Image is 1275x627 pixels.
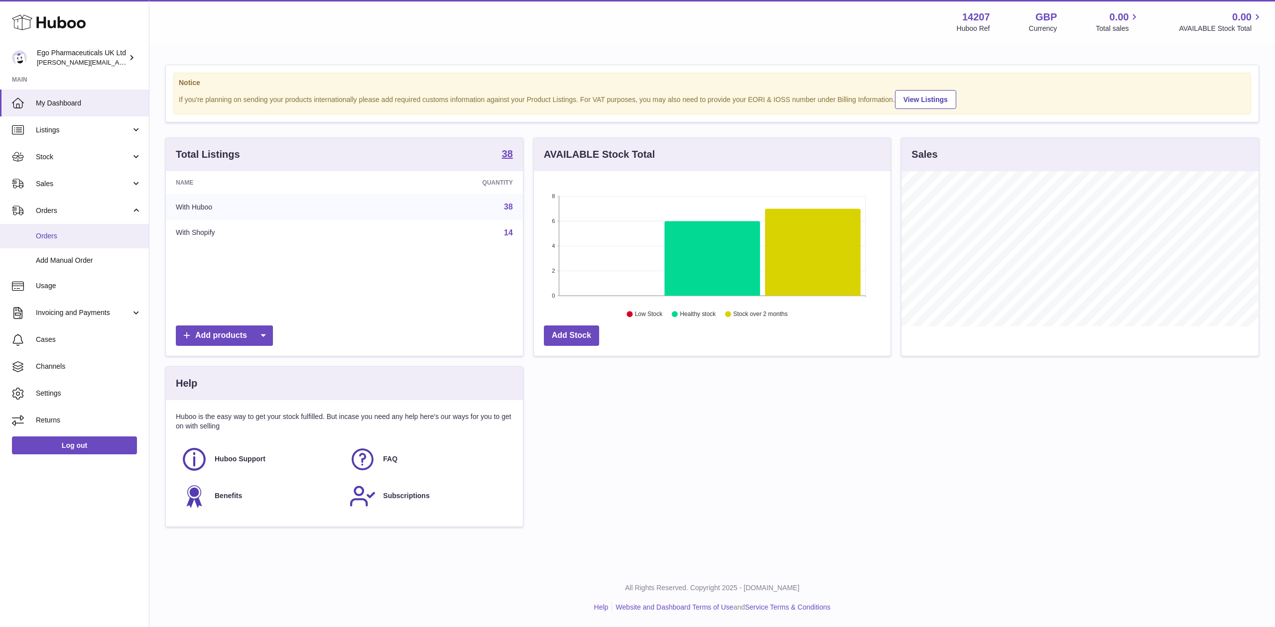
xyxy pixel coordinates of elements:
[176,325,273,346] a: Add products
[733,311,787,318] text: Stock over 2 months
[36,152,131,162] span: Stock
[36,416,141,425] span: Returns
[594,603,609,611] a: Help
[166,220,358,246] td: With Shopify
[36,125,131,135] span: Listings
[504,203,513,211] a: 38
[349,483,508,510] a: Subscriptions
[552,193,555,199] text: 8
[37,48,127,67] div: Ego Pharmaceuticals UK Ltd
[383,454,397,464] span: FAQ
[680,311,716,318] text: Healthy stock
[1179,24,1263,33] span: AVAILABLE Stock Total
[383,491,429,501] span: Subscriptions
[552,218,555,224] text: 6
[215,454,265,464] span: Huboo Support
[179,89,1246,109] div: If you're planning on sending your products internationally please add required customs informati...
[504,228,513,237] a: 14
[616,603,733,611] a: Website and Dashboard Terms of Use
[552,293,555,299] text: 0
[36,335,141,344] span: Cases
[36,389,141,398] span: Settings
[502,149,512,159] strong: 38
[544,325,599,346] a: Add Stock
[36,99,141,108] span: My Dashboard
[1232,10,1252,24] span: 0.00
[1096,10,1140,33] a: 0.00 Total sales
[911,148,937,161] h3: Sales
[358,171,522,194] th: Quantity
[502,149,512,161] a: 38
[157,583,1267,593] p: All Rights Reserved. Copyright 2025 - [DOMAIN_NAME]
[36,179,131,189] span: Sales
[745,603,831,611] a: Service Terms & Conditions
[181,483,339,510] a: Benefits
[1110,10,1129,24] span: 0.00
[957,24,990,33] div: Huboo Ref
[36,308,131,317] span: Invoicing and Payments
[176,412,513,431] p: Huboo is the easy way to get your stock fulfilled. But incase you need any help here's our ways f...
[552,243,555,249] text: 4
[895,90,956,109] a: View Listings
[179,78,1246,88] strong: Notice
[962,10,990,24] strong: 14207
[176,377,197,390] h3: Help
[349,446,508,473] a: FAQ
[166,194,358,220] td: With Huboo
[37,58,253,66] span: [PERSON_NAME][EMAIL_ADDRESS][PERSON_NAME][DOMAIN_NAME]
[176,148,240,161] h3: Total Listings
[181,446,339,473] a: Huboo Support
[552,268,555,274] text: 2
[36,206,131,215] span: Orders
[36,362,141,371] span: Channels
[1035,10,1057,24] strong: GBP
[12,50,27,65] img: jane.bates@egopharm.com
[12,436,137,454] a: Log out
[215,491,242,501] span: Benefits
[544,148,655,161] h3: AVAILABLE Stock Total
[36,281,141,291] span: Usage
[1179,10,1263,33] a: 0.00 AVAILABLE Stock Total
[635,311,663,318] text: Low Stock
[166,171,358,194] th: Name
[1029,24,1057,33] div: Currency
[36,231,141,241] span: Orders
[1096,24,1140,33] span: Total sales
[36,256,141,265] span: Add Manual Order
[612,603,830,612] li: and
